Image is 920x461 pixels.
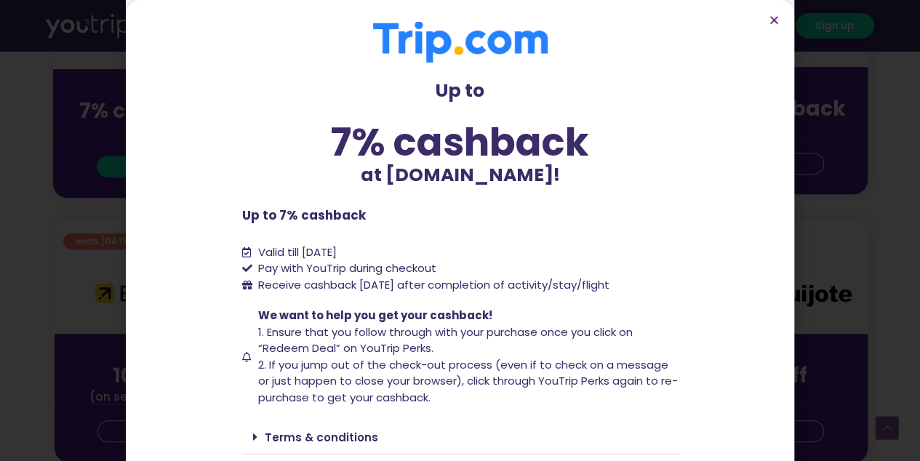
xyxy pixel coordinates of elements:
[258,244,337,260] span: Valid till [DATE]
[242,123,679,161] div: 7% cashback
[242,420,679,454] div: Terms & conditions
[242,161,679,189] p: at [DOMAIN_NAME]!
[255,260,436,277] span: Pay with YouTrip during checkout
[258,324,633,356] span: 1. Ensure that you follow through with your purchase once you click on “Redeem Deal” on YouTrip P...
[242,77,679,105] p: Up to
[258,357,678,405] span: 2. If you jump out of the check-out process (even if to check on a message or just happen to clos...
[265,430,378,445] a: Terms & conditions
[258,308,492,323] span: We want to help you get your cashback!
[769,15,780,25] a: Close
[242,207,366,224] b: Up to 7% cashback
[258,277,609,292] span: Receive cashback [DATE] after completion of activity/stay/flight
